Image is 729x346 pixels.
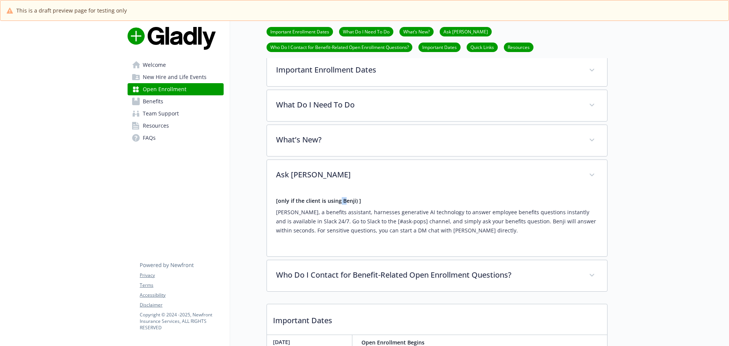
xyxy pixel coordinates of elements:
a: Terms [140,282,223,289]
p: [DATE] [273,338,349,346]
p: Copyright © 2024 - 2025 , Newfront Insurance Services, ALL RIGHTS RESERVED [140,311,223,331]
a: Quick Links [467,43,498,51]
div: What’s New? [267,125,607,156]
p: What’s New? [276,134,580,145]
h4: [only if the client is using Benji) ] [276,197,598,205]
p: Important Enrollment Dates [276,64,580,76]
span: FAQs [143,132,156,144]
a: Resources [128,120,224,132]
div: Important Enrollment Dates [267,55,607,86]
span: Resources [143,120,169,132]
a: FAQs [128,132,224,144]
a: Resources [504,43,533,51]
a: Privacy [140,272,223,279]
a: Welcome [128,59,224,71]
p: Important Dates [267,304,607,332]
p: Who Do I Contact for Benefit-Related Open Enrollment Questions? [276,269,580,281]
p: Ask [PERSON_NAME] [276,169,580,180]
a: New Hire and Life Events [128,71,224,83]
a: Important Enrollment Dates [267,28,333,35]
p: What Do I Need To Do [276,99,580,111]
div: Ask [PERSON_NAME] [267,191,607,256]
span: Welcome [143,59,166,71]
a: Important Dates [418,43,461,51]
div: Who Do I Contact for Benefit-Related Open Enrollment Questions? [267,260,607,291]
span: Team Support [143,107,179,120]
a: Ask [PERSON_NAME] [440,28,492,35]
strong: Open Enrollment Begins [361,339,424,346]
a: Benefits [128,95,224,107]
a: What Do I Need To Do [339,28,393,35]
span: New Hire and Life Events [143,71,207,83]
a: Disclaimer [140,302,223,308]
span: This is a draft preview page for testing only [16,6,127,14]
a: Who Do I Contact for Benefit-Related Open Enrollment Questions? [267,43,412,51]
a: Open Enrollment [128,83,224,95]
div: Ask [PERSON_NAME] [267,160,607,191]
a: Team Support [128,107,224,120]
div: What Do I Need To Do [267,90,607,121]
a: Accessibility [140,292,223,299]
p: [PERSON_NAME], a benefits assistant, harnesses generative AI technology to answer employee benefi... [276,208,598,235]
span: Benefits [143,95,163,107]
span: Open Enrollment [143,83,186,95]
a: What’s New? [399,28,434,35]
